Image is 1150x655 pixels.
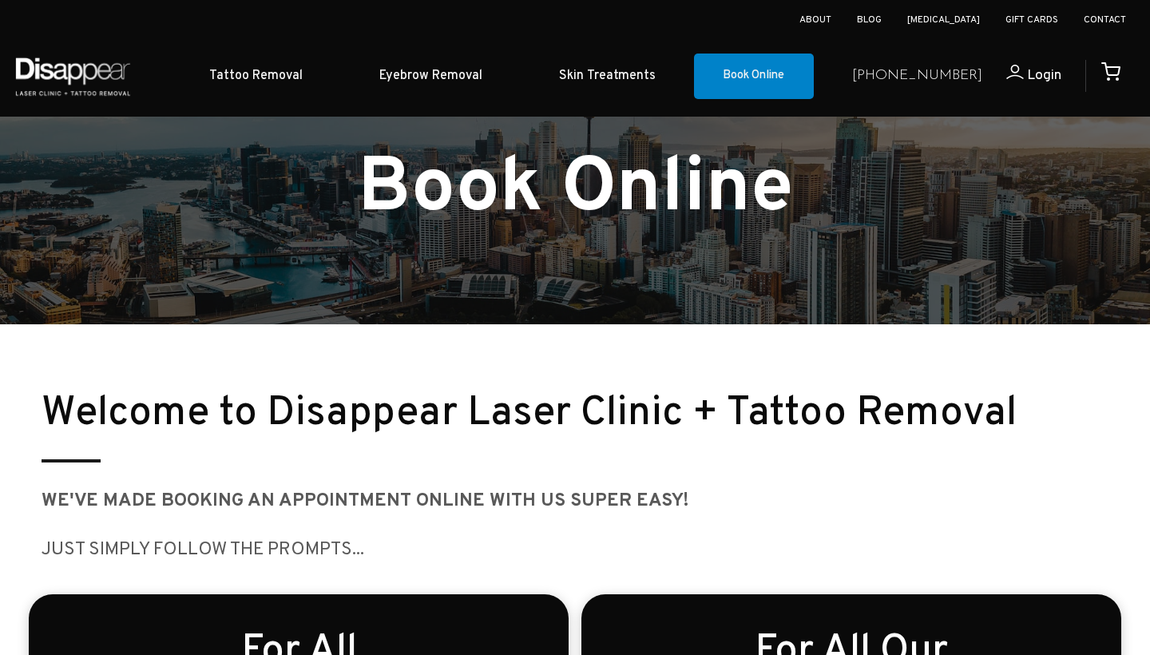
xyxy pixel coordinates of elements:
a: Login [982,65,1061,88]
big: JUST SIMPLY follow the prompts [42,538,352,562]
a: About [799,14,831,26]
a: Book Online [694,54,814,100]
h1: Book Online [29,153,1121,228]
a: Blog [857,14,882,26]
a: Gift Cards [1005,14,1058,26]
a: Contact [1084,14,1126,26]
a: [MEDICAL_DATA] [907,14,980,26]
small: Welcome to Disappear Laser Clinic + Tattoo Removal [42,388,1017,439]
strong: We've made booking AN appointment ONLINE WITH US SUPER EASY! [42,490,689,513]
a: Tattoo Removal [171,52,341,101]
span: Login [1027,66,1061,85]
a: [PHONE_NUMBER] [852,65,982,88]
a: Skin Treatments [521,52,694,101]
big: ... [352,538,364,562]
a: Eyebrow Removal [341,52,521,101]
img: Disappear - Laser Clinic and Tattoo Removal Services in Sydney, Australia [12,48,133,105]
